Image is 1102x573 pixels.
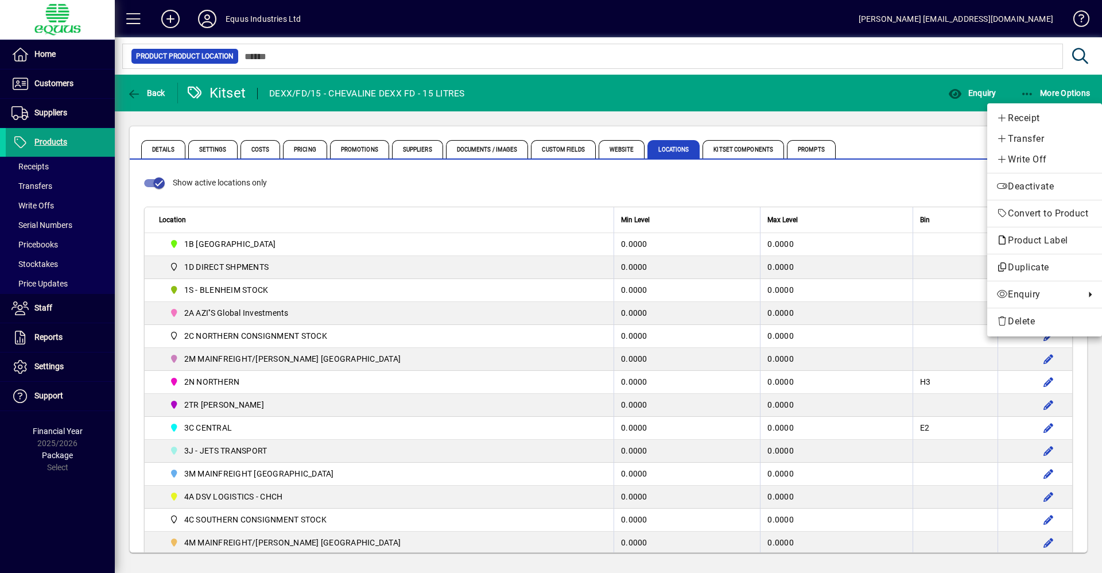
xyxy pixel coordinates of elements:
span: Enquiry [996,288,1079,301]
span: Duplicate [996,261,1093,274]
span: Deactivate [996,180,1093,193]
span: Delete [996,315,1093,328]
span: Transfer [996,132,1093,146]
span: Convert to Product [996,207,1093,220]
span: Receipt [996,111,1093,125]
span: Write Off [996,153,1093,167]
span: Product Label [996,235,1074,246]
button: Deactivate product [987,176,1102,197]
